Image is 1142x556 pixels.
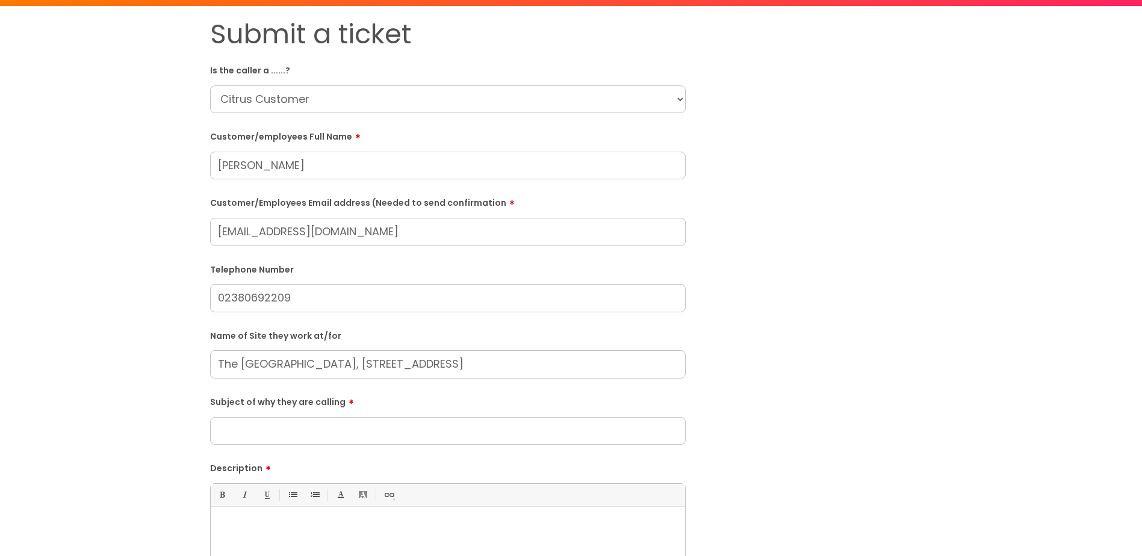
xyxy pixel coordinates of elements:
a: Font Color [333,487,348,502]
label: Telephone Number [210,262,686,275]
label: Customer/Employees Email address (Needed to send confirmation [210,194,686,208]
label: Customer/employees Full Name [210,128,686,142]
label: Subject of why they are calling [210,393,686,407]
label: Description [210,459,686,474]
a: Underline(Ctrl-U) [259,487,274,502]
a: • Unordered List (Ctrl-Shift-7) [285,487,300,502]
a: Bold (Ctrl-B) [214,487,229,502]
a: Link [381,487,396,502]
a: Back Color [355,487,370,502]
label: Name of Site they work at/for [210,329,686,341]
input: Email [210,218,686,246]
label: Is the caller a ......? [210,63,686,76]
a: 1. Ordered List (Ctrl-Shift-8) [307,487,322,502]
h1: Submit a ticket [210,18,686,51]
a: Italic (Ctrl-I) [237,487,252,502]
